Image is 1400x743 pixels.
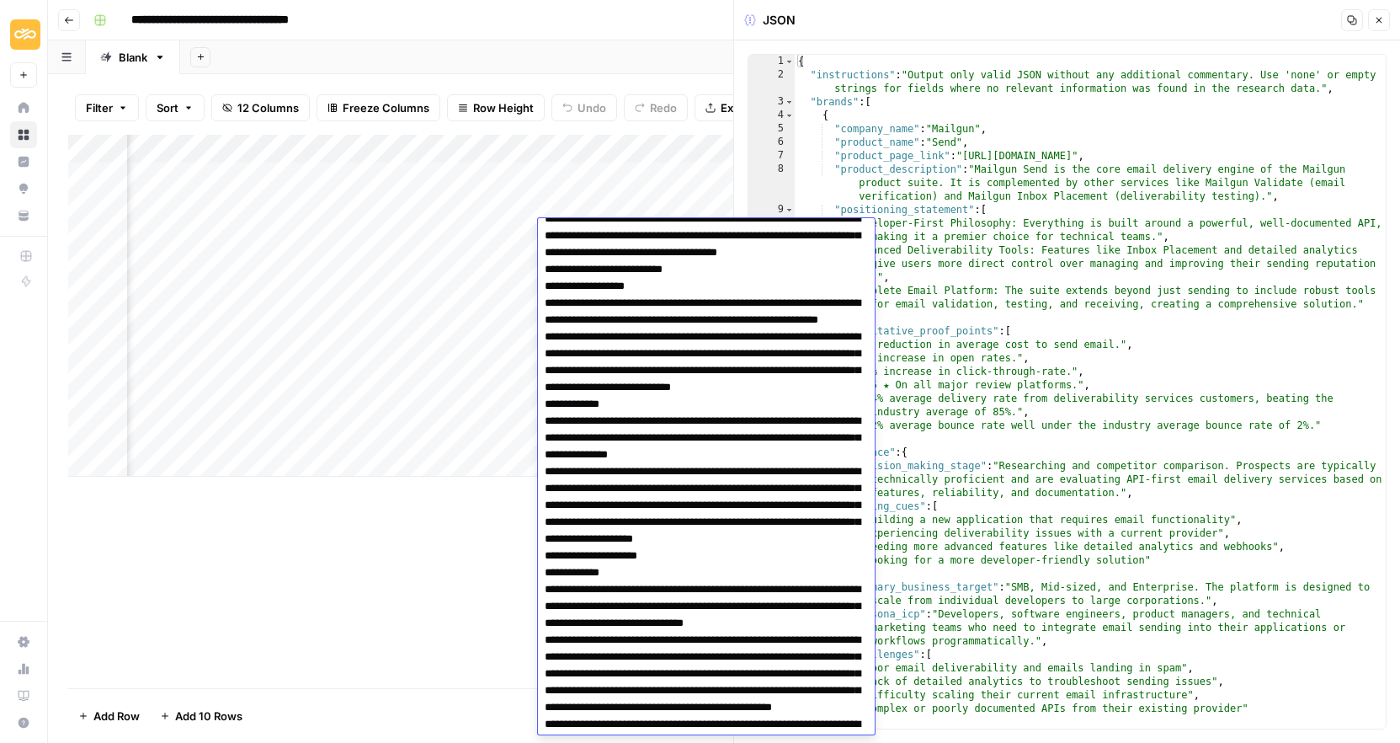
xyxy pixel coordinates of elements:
div: 6 [748,136,795,149]
div: 3 [748,95,795,109]
button: 12 Columns [211,94,310,121]
div: JSON [744,12,796,29]
a: Settings [10,628,37,655]
a: Insights [10,148,37,175]
span: Toggle code folding, rows 4 through 198 [785,109,794,122]
button: Row Height [447,94,545,121]
span: Add 10 Rows [175,708,242,724]
div: 10 [748,216,795,243]
button: Help + Support [10,709,37,736]
div: 4 [748,109,795,122]
button: Filter [75,94,139,121]
button: Export CSV [695,94,791,121]
span: Export CSV [721,99,780,116]
div: Blank [119,49,147,66]
a: Learning Hub [10,682,37,709]
span: Toggle code folding, rows 1 through 308 [785,55,794,68]
span: Row Height [473,99,534,116]
span: 12 Columns [237,99,299,116]
a: Home [10,94,37,121]
a: Usage [10,655,37,682]
div: 8 [748,163,795,203]
div: 9 [748,203,795,216]
span: Toggle code folding, rows 3 through 307 [785,95,794,109]
button: Undo [551,94,617,121]
div: 1 [748,55,795,68]
div: 7 [748,149,795,163]
div: 2 [748,68,795,95]
span: Redo [650,99,677,116]
img: Sinch Logo [10,19,40,50]
button: Sort [146,94,205,121]
a: Opportunities [10,175,37,202]
a: Browse [10,121,37,148]
a: Blank [86,40,180,74]
button: Add Row [68,703,150,730]
span: Sort [157,99,178,116]
span: Add Row [93,708,140,724]
span: Undo [578,99,606,116]
button: Redo [624,94,688,121]
span: Freeze Columns [343,99,429,116]
button: Workspace: Sinch [10,13,37,56]
div: 5 [748,122,795,136]
span: Filter [86,99,113,116]
span: Toggle code folding, rows 9 through 13 [785,203,794,216]
button: Freeze Columns [317,94,440,121]
a: Your Data [10,202,37,229]
button: Add 10 Rows [150,703,253,730]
